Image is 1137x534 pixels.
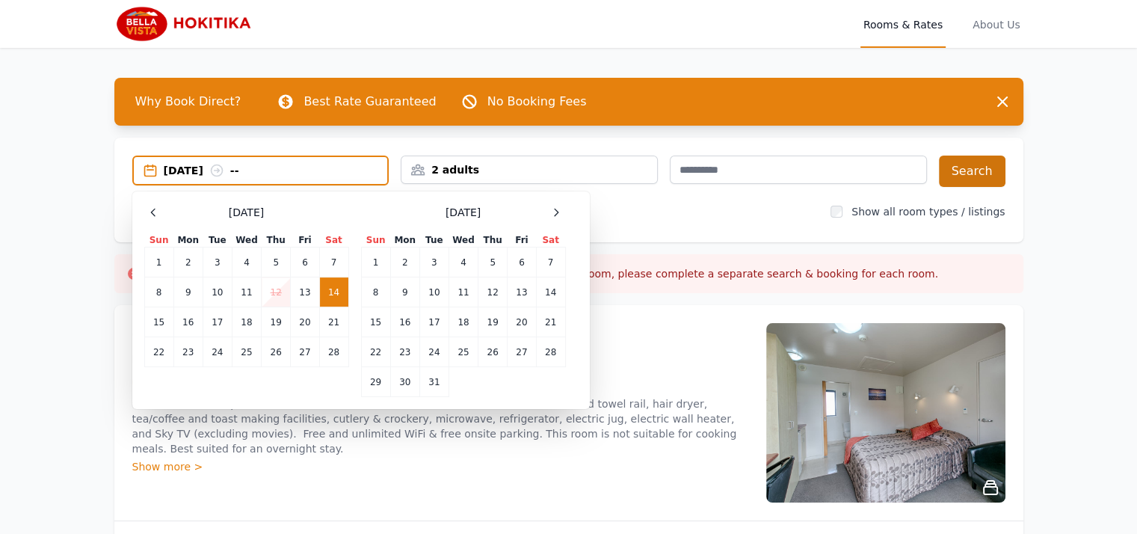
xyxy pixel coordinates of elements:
[401,162,657,177] div: 2 adults
[291,277,319,307] td: 13
[203,248,232,277] td: 3
[232,248,261,277] td: 4
[361,248,390,277] td: 1
[419,367,449,397] td: 31
[449,307,478,337] td: 18
[291,248,319,277] td: 6
[419,277,449,307] td: 10
[478,277,508,307] td: 12
[262,248,291,277] td: 5
[478,337,508,367] td: 26
[508,277,536,307] td: 13
[262,307,291,337] td: 19
[449,248,478,277] td: 4
[508,337,536,367] td: 27
[164,163,388,178] div: [DATE] --
[419,307,449,337] td: 17
[203,233,232,248] th: Tue
[478,307,508,337] td: 19
[390,337,419,367] td: 23
[173,337,203,367] td: 23
[508,233,536,248] th: Fri
[361,307,390,337] td: 15
[536,248,565,277] td: 7
[390,367,419,397] td: 30
[536,277,565,307] td: 14
[173,233,203,248] th: Mon
[508,248,536,277] td: 6
[291,337,319,367] td: 27
[390,277,419,307] td: 9
[303,93,436,111] p: Best Rate Guaranteed
[173,277,203,307] td: 9
[262,277,291,307] td: 12
[144,277,173,307] td: 8
[291,233,319,248] th: Fri
[851,206,1005,218] label: Show all room types / listings
[536,337,565,367] td: 28
[361,277,390,307] td: 8
[508,307,536,337] td: 20
[114,6,258,42] img: Bella Vista Hokitika
[203,307,232,337] td: 17
[390,307,419,337] td: 16
[319,233,348,248] th: Sat
[319,248,348,277] td: 7
[262,337,291,367] td: 26
[939,156,1005,187] button: Search
[232,277,261,307] td: 11
[232,307,261,337] td: 18
[446,205,481,220] span: [DATE]
[390,233,419,248] th: Mon
[203,337,232,367] td: 24
[390,248,419,277] td: 2
[144,248,173,277] td: 1
[419,248,449,277] td: 3
[449,277,478,307] td: 11
[361,337,390,367] td: 22
[449,233,478,248] th: Wed
[229,205,264,220] span: [DATE]
[449,337,478,367] td: 25
[144,233,173,248] th: Sun
[478,248,508,277] td: 5
[132,396,748,456] p: Ground floor and upstairs smaller studios. Queen bed, ensuite shower, free WiFi, heated towel rai...
[144,337,173,367] td: 22
[173,307,203,337] td: 16
[232,337,261,367] td: 25
[487,93,587,111] p: No Booking Fees
[291,307,319,337] td: 20
[536,233,565,248] th: Sat
[262,233,291,248] th: Thu
[361,367,390,397] td: 29
[173,248,203,277] td: 2
[319,277,348,307] td: 14
[123,87,253,117] span: Why Book Direct?
[478,233,508,248] th: Thu
[319,337,348,367] td: 28
[319,307,348,337] td: 21
[419,233,449,248] th: Tue
[144,307,173,337] td: 15
[361,233,390,248] th: Sun
[419,337,449,367] td: 24
[536,307,565,337] td: 21
[203,277,232,307] td: 10
[232,233,261,248] th: Wed
[132,459,748,474] div: Show more >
